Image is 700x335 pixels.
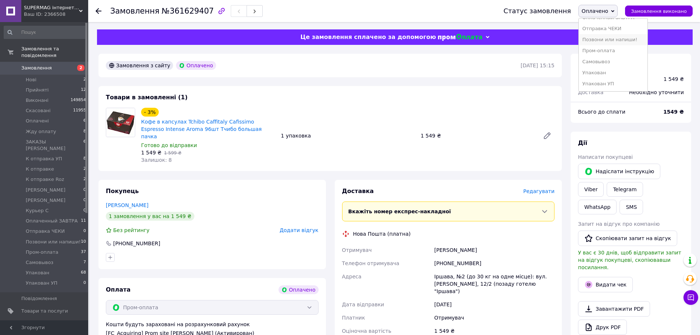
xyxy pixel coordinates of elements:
[26,156,62,162] span: К отправка УП
[523,188,554,194] span: Редагувати
[26,280,57,286] span: Упакован УП
[279,285,318,294] div: Оплачено
[81,218,86,224] span: 11
[540,128,554,143] a: Редагувати
[578,139,587,146] span: Дії
[342,260,399,266] span: Телефон отримувача
[578,109,625,115] span: Всього до сплати
[73,107,86,114] span: 11955
[278,131,417,141] div: 1 упаковка
[663,109,684,115] b: 1549 ₴
[503,7,571,15] div: Статус замовлення
[342,247,372,253] span: Отримувач
[607,182,643,197] a: Telegram
[141,119,262,139] a: Кофе в капсулах Tchibo Caffitaly Cafissimo Espresso Intense Aroma 96шт Тчибо большая пачка
[582,8,608,14] span: Оплачено
[83,139,86,152] span: 6
[106,212,194,221] div: 1 замовлення у вас на 1 549 ₴
[26,228,65,235] span: Отправка ЧЕКИ
[26,197,65,204] span: [PERSON_NAME]
[21,46,88,59] span: Замовлення та повідомлення
[83,187,86,193] span: 0
[141,150,161,156] span: 1 549 ₴
[26,239,81,245] span: Позвони или напиши!
[164,150,181,156] span: 1 599 ₴
[625,6,693,17] button: Замовлення виконано
[110,7,159,15] span: Замовлення
[342,302,384,307] span: Дата відправки
[21,65,52,71] span: Замовлення
[83,118,86,124] span: 6
[26,187,65,193] span: [PERSON_NAME]
[162,7,214,15] span: №361629407
[438,34,482,41] img: evopay logo
[106,61,173,70] div: Замовлення з сайту
[176,61,216,70] div: Оплачено
[578,89,603,95] span: Доставка
[81,87,86,93] span: 12
[106,286,130,293] span: Оплата
[106,188,139,195] span: Покупець
[141,108,159,117] div: - 3%
[348,209,451,214] span: Вкажіть номер експрес-накладної
[26,128,56,135] span: Жду оплату
[578,200,617,214] a: WhatsApp
[21,295,57,302] span: Повідомлення
[433,311,556,324] div: Отримувач
[521,63,554,68] time: [DATE] 15:15
[579,23,647,34] li: Отправка ЧЕКИ
[625,84,688,100] div: Необхідно уточнити
[24,4,79,11] span: SUPERMAG інтернет магазин
[579,67,647,78] li: Упакован
[433,257,556,270] div: [PHONE_NUMBER]
[579,56,647,67] li: Самовывоз
[683,290,698,305] button: Чат з покупцем
[631,8,687,14] span: Замовлення виконано
[83,128,86,135] span: 8
[26,176,64,183] span: К отправке Roz
[141,157,172,163] span: Залишок: 8
[578,320,627,335] a: Друк PDF
[26,249,58,256] span: Пром-оплата
[26,87,49,93] span: Прийняті
[342,328,391,334] span: Оціночна вартість
[280,227,318,233] span: Додати відгук
[106,94,188,101] span: Товари в замовленні (1)
[77,65,85,71] span: 2
[578,182,604,197] a: Viber
[112,240,161,247] div: [PHONE_NUMBER]
[71,97,86,104] span: 149854
[83,176,86,183] span: 2
[83,280,86,286] span: 0
[578,301,650,317] a: Завантажити PDF
[26,207,49,214] span: Курьер С
[26,259,53,266] span: Самовывоз
[433,298,556,311] div: [DATE]
[578,154,633,160] span: Написати покупцеві
[578,164,660,179] button: Надіслати інструкцію
[83,156,86,162] span: 8
[579,34,647,45] li: Позвони или напиши!
[83,259,86,266] span: 7
[24,11,88,18] div: Ваш ID: 2366508
[4,26,87,39] input: Пошук
[26,118,49,124] span: Оплачені
[579,45,647,56] li: Пром-оплата
[26,139,83,152] span: ЗАКАЗЫ [PERSON_NAME]
[81,239,86,245] span: 10
[26,270,49,276] span: Упакован
[578,250,681,270] span: У вас є 30 днів, щоб відправити запит на відгук покупцеві, скопіювавши посилання.
[96,7,101,15] div: Повернутися назад
[106,108,135,137] img: Кофе в капсулах Tchibo Caffitaly Cafissimo Espresso Intense Aroma 96шт Тчибо большая пачка
[418,131,537,141] div: 1 549 ₴
[83,207,86,214] span: 0
[26,107,51,114] span: Скасовані
[342,188,374,195] span: Доставка
[351,230,413,238] div: Нова Пошта (платна)
[342,315,365,321] span: Платник
[21,308,68,314] span: Товари та послуги
[83,197,86,204] span: 0
[578,221,660,227] span: Запит на відгук про компанію
[81,270,86,276] span: 68
[664,75,684,83] div: 1 549 ₴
